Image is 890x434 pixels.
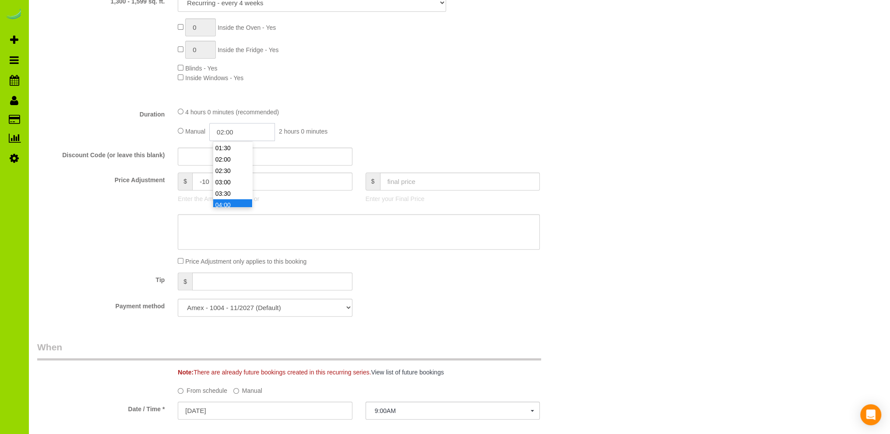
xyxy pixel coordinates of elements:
li: 02:00 [213,154,252,165]
span: Inside the Fridge - Yes [218,46,278,53]
label: Discount Code (or leave this blank) [31,148,171,159]
div: There are already future bookings created in this recurring series. [171,368,593,377]
input: MM/DD/YYYY [178,402,352,420]
span: 9:00AM [375,407,531,414]
label: Manual [233,383,262,395]
label: Date / Time * [31,402,171,413]
span: Blinds - Yes [185,65,217,72]
span: 4 hours 0 minutes (recommended) [185,109,279,116]
label: Tip [31,272,171,284]
legend: When [37,341,541,360]
span: Manual [185,128,205,135]
input: From schedule [178,388,183,394]
label: Duration [31,107,171,119]
span: Inside the Oven - Yes [218,24,276,31]
button: 9:00AM [366,402,540,420]
li: 03:00 [213,176,252,188]
li: 02:30 [213,165,252,176]
a: View list of future bookings [371,369,444,376]
span: 2 hours 0 minutes [279,128,327,135]
span: $ [366,173,380,191]
label: From schedule [178,383,227,395]
div: Open Intercom Messenger [860,404,881,425]
li: 04:00 [213,199,252,211]
li: 03:30 [213,188,252,199]
span: $ [178,272,192,290]
span: Price Adjustment only applies to this booking [185,258,306,265]
p: Enter the Amount to Adjust, or [178,194,352,203]
li: 01:30 [213,142,252,154]
label: Price Adjustment [31,173,171,184]
p: Enter your Final Price [366,194,540,203]
label: Payment method [31,299,171,311]
strong: Note: [178,369,193,376]
span: Inside Windows - Yes [185,74,243,81]
img: Automaid Logo [5,9,23,21]
span: $ [178,173,192,191]
input: final price [380,173,540,191]
input: Manual [233,388,239,394]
